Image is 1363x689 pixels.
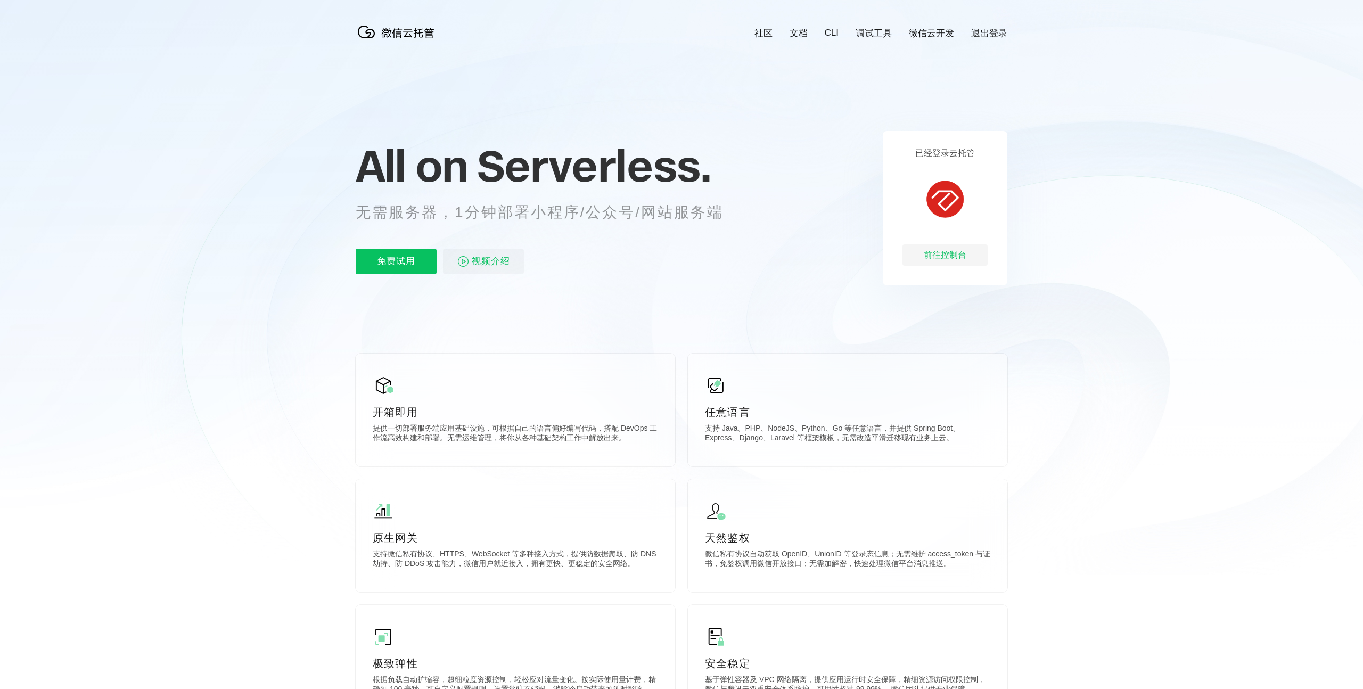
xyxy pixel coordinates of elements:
[856,27,892,39] a: 调试工具
[356,202,743,223] p: 无需服务器，1分钟部署小程序/公众号/网站服务端
[373,530,658,545] p: 原生网关
[373,549,658,571] p: 支持微信私有协议、HTTPS、WebSocket 等多种接入方式，提供防数据爬取、防 DNS 劫持、防 DDoS 攻击能力，微信用户就近接入，拥有更快、更稳定的安全网络。
[915,148,975,159] p: 已经登录云托管
[356,35,441,44] a: 微信云托管
[373,424,658,445] p: 提供一切部署服务端应用基础设施，可根据自己的语言偏好编写代码，搭配 DevOps 工作流高效构建和部署。无需运维管理，将你从各种基础架构工作中解放出来。
[356,139,467,192] span: All on
[909,27,954,39] a: 微信云开发
[373,405,658,420] p: 开箱即用
[902,244,988,266] div: 前往控制台
[754,27,773,39] a: 社区
[825,28,839,38] a: CLI
[477,139,711,192] span: Serverless.
[705,530,990,545] p: 天然鉴权
[373,656,658,671] p: 极致弹性
[971,27,1007,39] a: 退出登录
[356,249,437,274] p: 免费试用
[472,249,510,274] span: 视频介绍
[705,424,990,445] p: 支持 Java、PHP、NodeJS、Python、Go 等任意语言，并提供 Spring Boot、Express、Django、Laravel 等框架模板，无需改造平滑迁移现有业务上云。
[356,21,441,43] img: 微信云托管
[705,405,990,420] p: 任意语言
[705,549,990,571] p: 微信私有协议自动获取 OpenID、UnionID 等登录态信息；无需维护 access_token 与证书，免鉴权调用微信开放接口；无需加解密，快速处理微信平台消息推送。
[790,27,808,39] a: 文档
[705,656,990,671] p: 安全稳定
[457,255,470,268] img: video_play.svg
